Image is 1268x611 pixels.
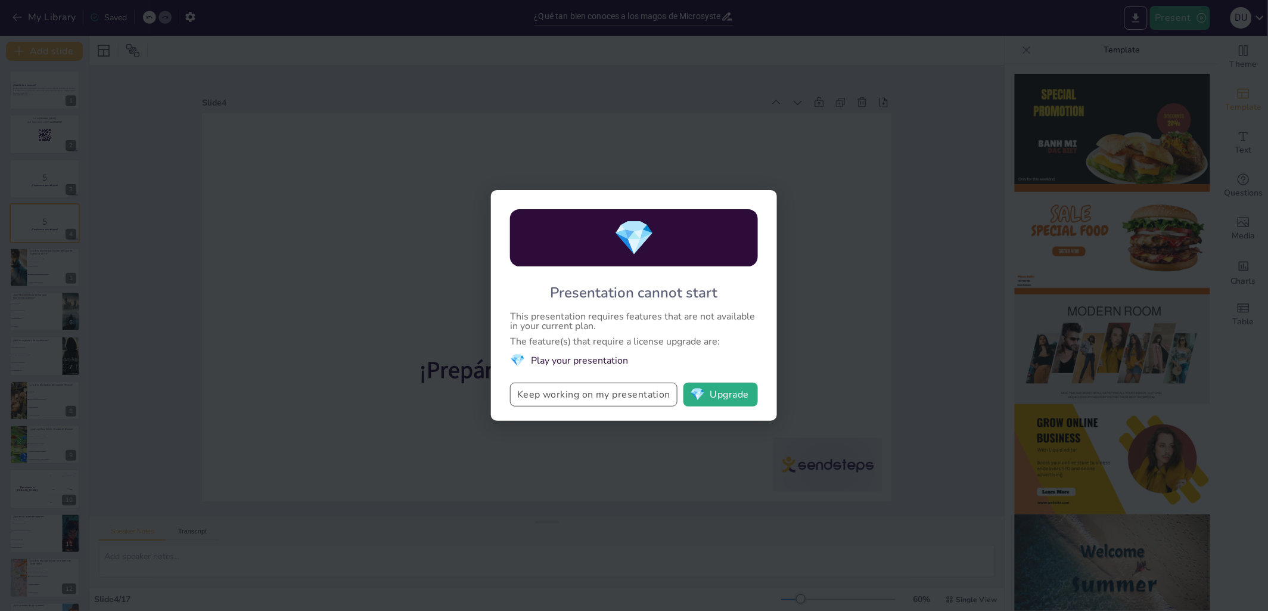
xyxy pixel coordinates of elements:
li: Play your presentation [510,352,758,368]
div: The feature(s) that require a license upgrade are: [510,337,758,346]
button: Keep working on my presentation [510,383,677,407]
span: diamond [510,352,525,368]
span: diamond [613,215,655,261]
div: Presentation cannot start [551,283,718,302]
button: diamondUpgrade [683,383,758,407]
span: diamond [690,389,705,401]
div: This presentation requires features that are not available in your current plan. [510,312,758,331]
